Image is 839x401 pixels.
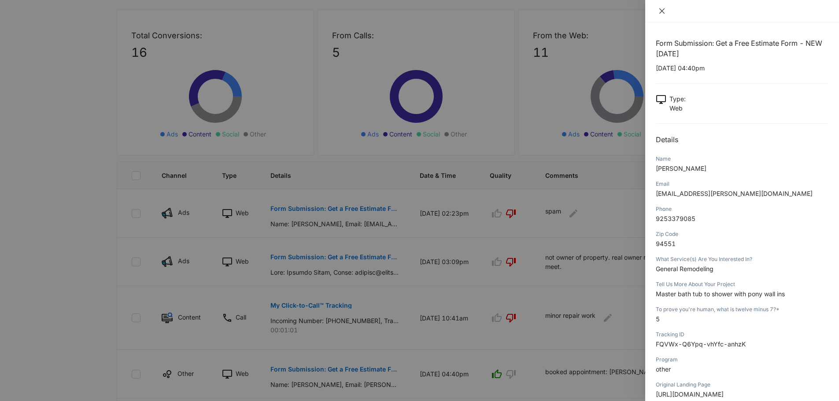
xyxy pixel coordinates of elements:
span: 9253379085 [656,215,695,222]
div: Program [656,356,828,364]
div: Original Landing Page [656,381,828,389]
div: What Service(s) Are You Interested In? [656,255,828,263]
span: other [656,365,671,373]
span: [URL][DOMAIN_NAME] [656,390,724,398]
p: [DATE] 04:40pm [656,63,828,73]
span: [EMAIL_ADDRESS][PERSON_NAME][DOMAIN_NAME] [656,190,813,197]
span: General Remodeling [656,265,713,272]
span: 94551 [656,240,676,247]
h1: Form Submission: Get a Free Estimate Form - NEW [DATE] [656,38,828,59]
span: Master bath tub to shower with pony wall ins [656,290,785,298]
div: To prove you're human, what is twelve minus 7?* [656,305,828,313]
h2: Details [656,134,828,145]
span: close [658,7,665,15]
span: 5 [656,315,660,323]
p: Web [669,103,686,113]
button: Close [656,7,668,15]
div: Tell Us More About Your Project [656,280,828,288]
div: Phone [656,205,828,213]
div: Email [656,180,828,188]
span: [PERSON_NAME] [656,165,706,172]
div: Name [656,155,828,163]
span: FQVWx-Q6Ypq-vhYfc-anhzK [656,340,746,348]
div: Zip Code [656,230,828,238]
div: Tracking ID [656,331,828,338]
p: Type : [669,94,686,103]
